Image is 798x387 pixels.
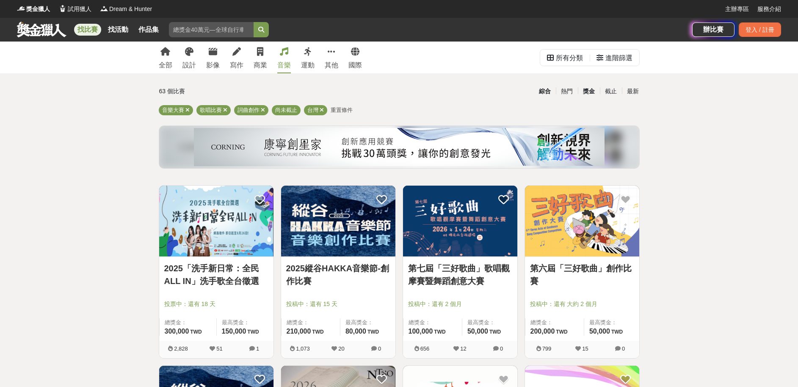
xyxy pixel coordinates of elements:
span: 總獎金： [409,318,457,327]
span: 0 [500,345,503,352]
a: 第六屆「三好歌曲」創作比賽 [530,262,634,287]
img: Cover Image [525,186,639,256]
div: 全部 [159,60,172,70]
div: 進階篩選 [605,50,632,67]
span: 歌唱比賽 [200,107,222,113]
a: 找比賽 [74,24,101,36]
a: Cover Image [159,186,273,257]
img: Cover Image [159,186,273,256]
div: 所有分類 [556,50,583,67]
div: 商業 [254,60,267,70]
span: 詞曲創作 [237,107,260,113]
span: 試用獵人 [68,5,91,14]
span: 1 [256,345,259,352]
a: Cover Image [281,186,395,257]
a: LogoDream & Hunter [100,5,152,14]
span: 50,000 [589,328,610,335]
span: 210,000 [287,328,311,335]
a: 2025縱谷HAKKA音樂節-創作比賽 [286,262,390,287]
span: 台灣 [307,107,318,113]
a: Logo試用獵人 [58,5,91,14]
a: 音樂 [277,42,291,73]
div: 影像 [206,60,220,70]
span: 799 [542,345,552,352]
span: 2,828 [174,345,188,352]
span: 15 [582,345,588,352]
span: 總獎金： [165,318,211,327]
a: 運動 [301,42,315,73]
a: 影像 [206,42,220,73]
span: 獎金獵人 [26,5,50,14]
span: 投稿中：還有 大約 2 個月 [530,300,634,309]
a: 辦比賽 [692,22,734,37]
div: 綜合 [534,84,556,99]
span: 0 [622,345,625,352]
input: 總獎金40萬元—全球自行車設計比賽 [169,22,254,37]
div: 獎金 [578,84,600,99]
span: 最高獎金： [589,318,634,327]
span: 656 [420,345,430,352]
img: Cover Image [281,186,395,256]
span: 總獎金： [287,318,335,327]
span: 0 [378,345,381,352]
a: 國際 [348,42,362,73]
a: 設計 [182,42,196,73]
span: TWD [556,329,567,335]
div: 設計 [182,60,196,70]
span: TWD [611,329,623,335]
span: 150,000 [222,328,246,335]
span: 12 [460,345,466,352]
span: 1,073 [296,345,310,352]
span: TWD [247,329,259,335]
span: TWD [367,329,379,335]
div: 登入 / 註冊 [739,22,781,37]
img: Cover Image [403,186,517,256]
a: 其他 [325,42,338,73]
span: TWD [434,329,445,335]
div: 音樂 [277,60,291,70]
div: 國際 [348,60,362,70]
a: Cover Image [525,186,639,257]
a: 找活動 [105,24,132,36]
span: 投稿中：還有 2 個月 [408,300,512,309]
span: 最高獎金： [222,318,268,327]
div: 63 個比賽 [159,84,319,99]
a: 作品集 [135,24,162,36]
div: 運動 [301,60,315,70]
span: 51 [216,345,222,352]
div: 熱門 [556,84,578,99]
img: Logo [58,4,67,13]
img: Logo [100,4,108,13]
span: Dream & Hunter [109,5,152,14]
span: 最高獎金： [345,318,390,327]
span: 總獎金： [530,318,579,327]
span: TWD [312,329,323,335]
span: 投稿中：還有 15 天 [286,300,390,309]
a: 寫作 [230,42,243,73]
div: 其他 [325,60,338,70]
span: 音樂大賽 [162,107,184,113]
a: 2025「洗手新日常：全民 ALL IN」洗手歌全台徵選 [164,262,268,287]
a: 主辦專區 [725,5,749,14]
span: 100,000 [409,328,433,335]
a: 第七屆「三好歌曲」歌唱觀摩賽暨舞蹈創意大賽 [408,262,512,287]
a: Cover Image [403,186,517,257]
div: 最新 [622,84,644,99]
span: 最高獎金： [467,318,512,327]
a: 全部 [159,42,172,73]
img: Logo [17,4,25,13]
span: 80,000 [345,328,366,335]
span: 20 [338,345,344,352]
span: 尚未截止 [275,107,297,113]
span: 投票中：還有 18 天 [164,300,268,309]
span: 50,000 [467,328,488,335]
img: 450e0687-a965-40c0-abf0-84084e733638.png [194,128,605,166]
div: 截止 [600,84,622,99]
span: 300,000 [165,328,189,335]
a: 服務介紹 [757,5,781,14]
span: 重置條件 [331,107,353,113]
a: 商業 [254,42,267,73]
span: TWD [489,329,501,335]
div: 寫作 [230,60,243,70]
